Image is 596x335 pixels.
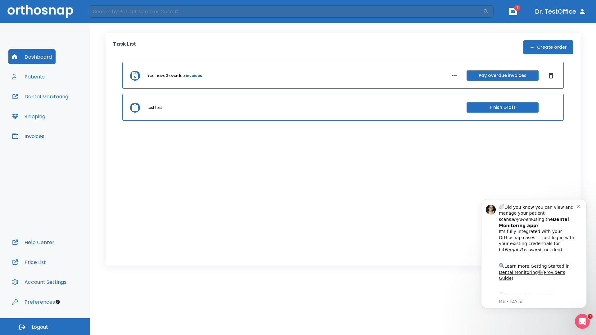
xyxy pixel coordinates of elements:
[8,69,48,84] button: Patients
[105,13,110,18] button: Dismiss notification
[588,314,593,319] span: 1
[8,275,70,289] button: Account Settings
[467,102,539,113] button: Finish Draft
[186,73,202,78] a: invoices
[27,101,105,133] div: Download the app: | ​ Let us know if you need help getting started!
[533,6,589,17] button: Dr. TestOffice
[8,294,59,309] button: Preferences
[514,5,520,11] span: 1
[113,40,136,54] p: Task List
[8,89,72,104] button: Dental Monitoring
[8,129,48,144] button: Invoices
[472,190,596,318] iframe: Intercom notifications message
[27,103,82,114] a: App Store
[575,314,590,329] iframe: Intercom live chat
[147,105,162,110] p: test test
[147,73,185,78] p: You have 3 overdue
[546,71,556,81] button: Dismiss
[8,235,58,250] button: Help Center
[8,109,49,124] button: Shipping
[7,5,73,18] img: Orthosnap
[55,299,61,305] div: Tooltip anchor
[523,40,573,54] button: Create order
[467,70,539,81] button: Pay overdue invoices
[8,255,50,270] button: Price List
[27,109,105,114] p: Message from Ma, sent 2w ago
[32,324,48,331] span: Logout
[8,49,56,64] button: Dashboard
[89,5,483,18] input: Search by Patient Name or Case #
